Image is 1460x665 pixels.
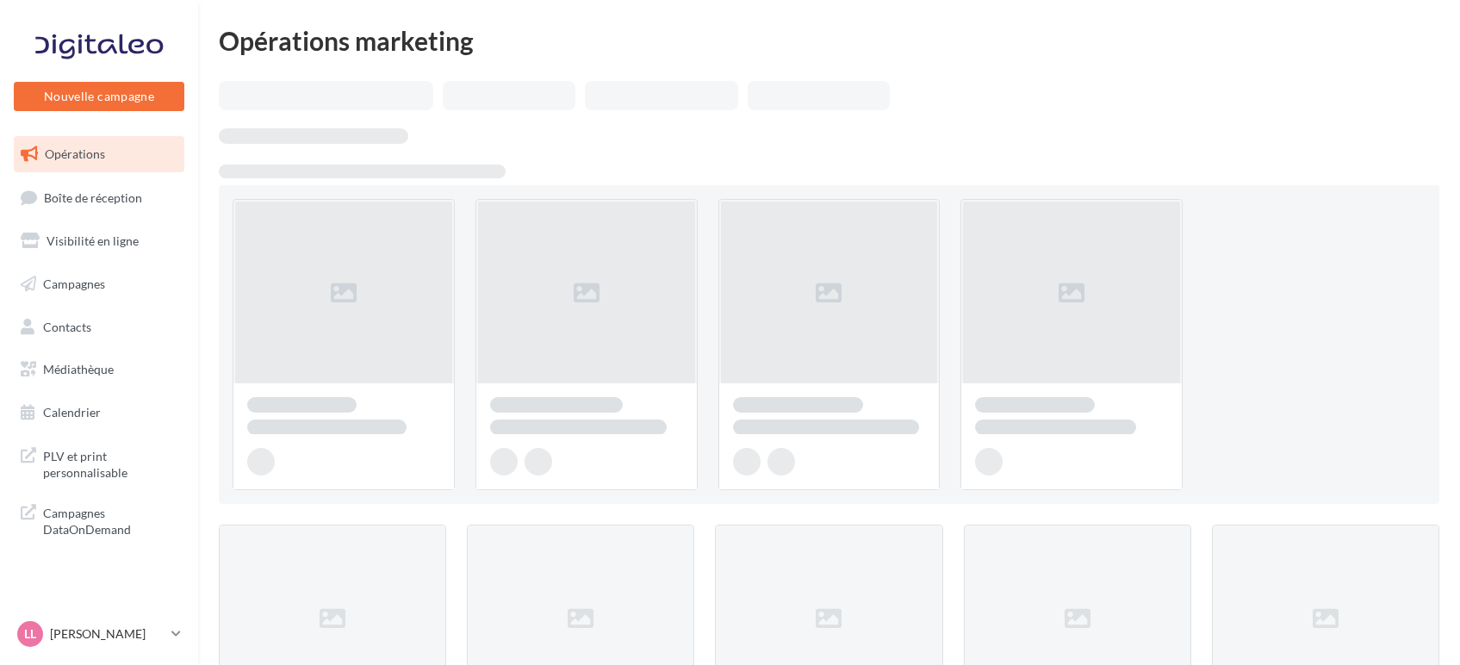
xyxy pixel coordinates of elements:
[14,82,184,111] button: Nouvelle campagne
[10,266,188,302] a: Campagnes
[45,146,105,161] span: Opérations
[10,395,188,431] a: Calendrier
[14,618,184,650] a: LL [PERSON_NAME]
[50,625,165,643] p: [PERSON_NAME]
[10,136,188,172] a: Opérations
[43,277,105,291] span: Campagnes
[43,319,91,333] span: Contacts
[219,28,1439,53] div: Opérations marketing
[10,223,188,259] a: Visibilité en ligne
[44,190,142,204] span: Boîte de réception
[43,444,177,482] span: PLV et print personnalisable
[47,233,139,248] span: Visibilité en ligne
[10,494,188,545] a: Campagnes DataOnDemand
[10,309,188,345] a: Contacts
[24,625,36,643] span: LL
[43,405,101,420] span: Calendrier
[10,351,188,388] a: Médiathèque
[43,362,114,376] span: Médiathèque
[10,438,188,488] a: PLV et print personnalisable
[10,179,188,216] a: Boîte de réception
[43,501,177,538] span: Campagnes DataOnDemand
